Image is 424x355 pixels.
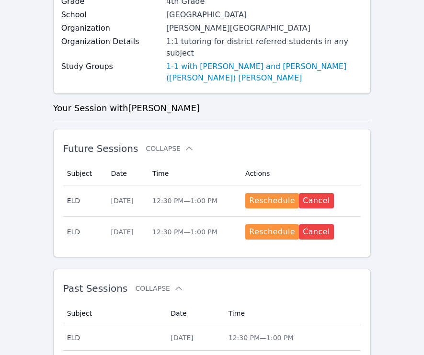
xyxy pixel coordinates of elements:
[147,162,240,185] th: Time
[63,325,361,351] tr: ELD[DATE]12:30 PM—1:00 PM
[171,333,217,343] div: [DATE]
[240,162,361,185] th: Actions
[67,196,100,206] span: ELD
[152,197,218,205] span: 12:30 PM — 1:00 PM
[67,227,100,237] span: ELD
[63,143,138,154] span: Future Sessions
[166,23,363,34] div: [PERSON_NAME][GEOGRAPHIC_DATA]
[61,9,160,21] label: School
[165,302,223,325] th: Date
[229,334,294,342] span: 12:30 PM — 1:00 PM
[61,36,160,47] label: Organization Details
[111,227,141,237] div: [DATE]
[245,224,299,240] button: Reschedule
[245,193,299,208] button: Reschedule
[146,144,194,153] button: Collapse
[105,162,147,185] th: Date
[53,102,371,115] h3: Your Session with [PERSON_NAME]
[166,36,363,59] div: 1:1 tutoring for district referred students in any subject
[63,217,361,247] tr: ELD[DATE]12:30 PM—1:00 PMRescheduleCancel
[61,23,160,34] label: Organization
[152,228,218,236] span: 12:30 PM — 1:00 PM
[67,333,160,343] span: ELD
[299,224,334,240] button: Cancel
[63,185,361,217] tr: ELD[DATE]12:30 PM—1:00 PMRescheduleCancel
[61,61,160,72] label: Study Groups
[63,302,165,325] th: Subject
[166,9,363,21] div: [GEOGRAPHIC_DATA]
[223,302,361,325] th: Time
[63,162,105,185] th: Subject
[111,196,141,206] div: [DATE]
[135,284,183,293] button: Collapse
[166,61,363,84] a: 1-1 with [PERSON_NAME] and [PERSON_NAME] ([PERSON_NAME]) [PERSON_NAME]
[299,193,334,208] button: Cancel
[63,283,128,294] span: Past Sessions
